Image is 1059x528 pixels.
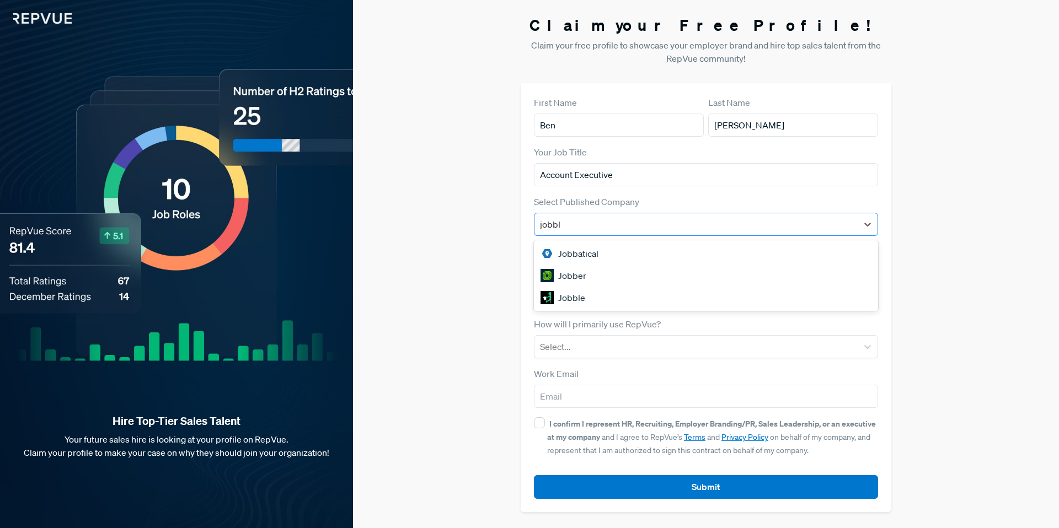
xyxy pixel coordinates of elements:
strong: Hire Top-Tier Sales Talent [18,414,335,428]
img: Jobber [541,269,554,282]
input: Email [534,385,878,408]
strong: I confirm I represent HR, Recruiting, Employer Branding/PR, Sales Leadership, or an executive at ... [547,418,876,442]
label: Last Name [708,96,750,109]
label: How will I primarily use RepVue? [534,317,661,331]
img: Jobble [541,291,554,304]
p: Your future sales hire is looking at your profile on RepVue. Claim your profile to make your case... [18,433,335,459]
div: Jobber [534,265,878,287]
a: Privacy Policy [721,432,768,442]
button: Submit [534,475,878,499]
div: Jobble [534,287,878,309]
div: Jobbatical [534,243,878,265]
label: First Name [534,96,577,109]
label: Your Job Title [534,146,587,159]
a: Terms [684,432,705,442]
img: Jobbatical [541,247,554,260]
label: Work Email [534,367,579,380]
input: Last Name [708,114,878,137]
input: First Name [534,114,704,137]
input: Title [534,163,878,186]
label: Select Published Company [534,195,639,208]
span: and I agree to RepVue’s and on behalf of my company, and represent that I am authorized to sign t... [547,419,876,455]
p: Claim your free profile to showcase your employer brand and hire top sales talent from the RepVue... [521,39,891,65]
h3: Claim your Free Profile! [521,16,891,35]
